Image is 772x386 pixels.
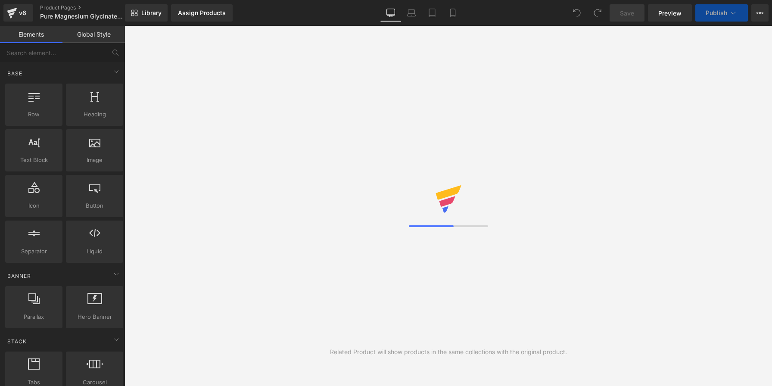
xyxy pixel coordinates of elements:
span: Hero Banner [68,312,121,321]
span: Publish [706,9,727,16]
span: Library [141,9,162,17]
span: Preview [658,9,682,18]
a: Desktop [380,4,401,22]
span: Separator [8,247,60,256]
div: Assign Products [178,9,226,16]
button: Undo [568,4,585,22]
button: Publish [695,4,748,22]
span: Text Block [8,156,60,165]
a: New Library [125,4,168,22]
span: Image [68,156,121,165]
span: Banner [6,272,32,280]
a: Tablet [422,4,442,22]
span: Pure Magnesium Glycinate - Sleep &amp; Muscle Cramp Support [40,13,123,20]
a: Laptop [401,4,422,22]
span: Button [68,201,121,210]
div: v6 [17,7,28,19]
span: Parallax [8,312,60,321]
a: Product Pages [40,4,139,11]
button: More [751,4,769,22]
span: Save [620,9,634,18]
a: Preview [648,4,692,22]
a: Global Style [62,26,125,43]
span: Stack [6,337,28,346]
div: Related Product will show products in the same collections with the original product. [330,347,567,357]
span: Row [8,110,60,119]
a: Mobile [442,4,463,22]
span: Heading [68,110,121,119]
span: Liquid [68,247,121,256]
a: v6 [3,4,33,22]
span: Base [6,69,23,78]
span: Icon [8,201,60,210]
button: Redo [589,4,606,22]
